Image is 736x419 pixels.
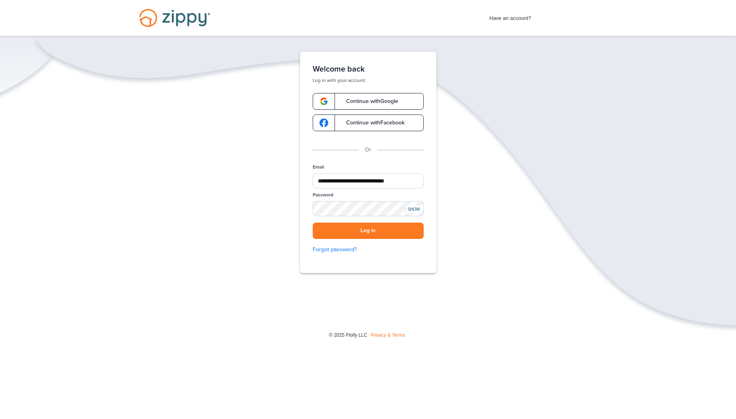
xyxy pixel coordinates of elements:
label: Password [313,192,333,198]
img: google-logo [319,118,328,127]
span: Continue with Google [338,99,398,104]
label: Email [313,164,324,171]
div: SHOW [405,206,423,213]
a: google-logoContinue withGoogle [313,93,424,110]
img: google-logo [319,97,328,106]
span: Continue with Facebook [338,120,405,126]
p: Log in with your account. [313,77,424,83]
input: Email [313,173,424,188]
a: google-logoContinue withFacebook [313,114,424,131]
button: Log in [313,223,424,239]
h1: Welcome back [313,64,424,74]
input: Password [313,201,424,216]
a: Forgot password? [313,245,424,254]
p: Or [365,145,371,154]
span: Have an account? [489,10,531,23]
a: Privacy & Terms [371,332,405,338]
span: © 2025 Floify LLC [329,332,367,338]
